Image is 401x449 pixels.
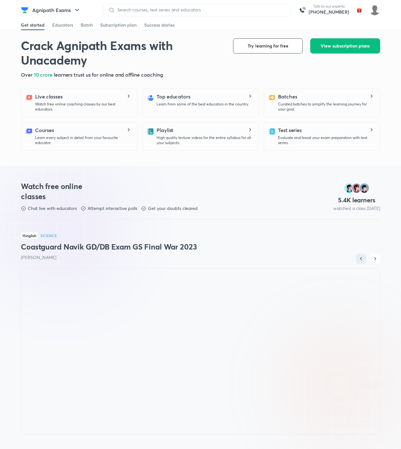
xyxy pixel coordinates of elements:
button: Try learning for free [233,38,303,54]
a: Subscription plan [100,20,137,30]
div: Batch [81,22,93,28]
div: Success stories [144,22,175,28]
span: View subscription plans [321,43,370,49]
span: learners trust us for online and offline coaching [54,71,163,78]
p: Science [40,234,57,237]
div: Educators [52,22,73,28]
h3: Coastguard Navik GD/DB Exam GS Final War 2023 [21,242,380,252]
p: Get your doubts cleared [148,205,198,212]
h3: Watch free online classes [21,181,94,201]
img: Company Logo [21,6,28,14]
div: Get started [21,22,45,28]
div: Subscription plan [100,22,137,28]
h5: Test series [278,126,302,134]
p: High quality lecture videos for the entire syllabus for all your subjects. [157,135,253,145]
h5: Live classes [35,93,63,100]
input: Search courses, test series and educators [115,7,286,12]
button: View subscription plans [310,38,380,54]
p: Chat live with educators [28,205,77,212]
h5: Top educators [157,93,190,100]
p: Attempt interactive polls [88,205,137,212]
h1: Crack Agnipath Exams with Unacademy [21,38,223,67]
img: call-us [296,4,309,16]
p: Learn every subject in detail from your favourite educator. [35,135,132,145]
p: Curated batches to simplify the learning journey for your goal. [278,102,375,112]
span: Over [21,71,34,78]
p: [PERSON_NAME] [21,254,380,261]
span: Try learning for free [248,43,288,49]
img: avatar [354,5,364,15]
p: Learn from some of the best educators in the country. [157,102,249,107]
span: 10 crore [34,71,54,78]
p: Talk to our experts [309,4,349,9]
img: Sai Kumar [369,5,380,16]
a: Educators [52,20,73,30]
p: Evaluate and boost your exam preparation with test series. [278,135,375,145]
h4: 5.4 K learners [338,196,375,204]
a: [PHONE_NUMBER] [309,9,349,15]
a: Batch [81,20,93,30]
p: watched a class [DATE] [333,205,380,212]
a: Success stories [144,20,175,30]
a: Get started [21,20,45,30]
h5: Courses [35,126,54,134]
iframe: Class [21,269,380,434]
h5: Batches [278,93,297,100]
span: Hinglish [21,232,38,239]
button: Agnipath Exams [28,4,85,16]
p: Watch free online coaching classes by our best educators. [35,102,132,112]
h5: Playlist [157,126,173,134]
